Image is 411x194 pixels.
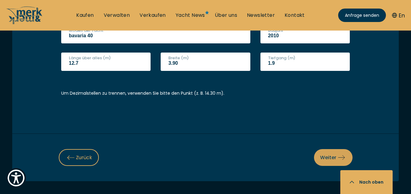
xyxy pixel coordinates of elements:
[338,9,386,22] a: Anfrage senden
[59,149,99,166] button: Zurück
[320,154,346,161] span: Weiter
[76,12,94,19] a: Kaufen
[104,12,130,19] a: Verwalten
[215,12,237,19] a: Über uns
[168,55,189,61] label: Breite (m)
[69,27,103,34] label: Modell der Yacht
[392,11,405,20] button: En
[140,12,166,19] a: Verkaufen
[65,154,92,161] span: Zurück
[176,12,205,19] a: Yacht News
[268,55,295,61] label: Tiefgang (m)
[340,170,393,194] button: Nach oben
[285,12,305,19] a: Kontakt
[69,55,111,61] label: Länge über alles (m)
[268,27,283,34] label: Baujahr
[6,168,26,188] button: Show Accessibility Preferences
[247,12,275,19] a: Newsletter
[314,149,353,166] button: Weiter
[61,90,224,96] small: Um Dezimalstellen zu trennen, verwenden Sie bitte den Punkt (z. B. 14.30 m).
[345,12,379,19] span: Anfrage senden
